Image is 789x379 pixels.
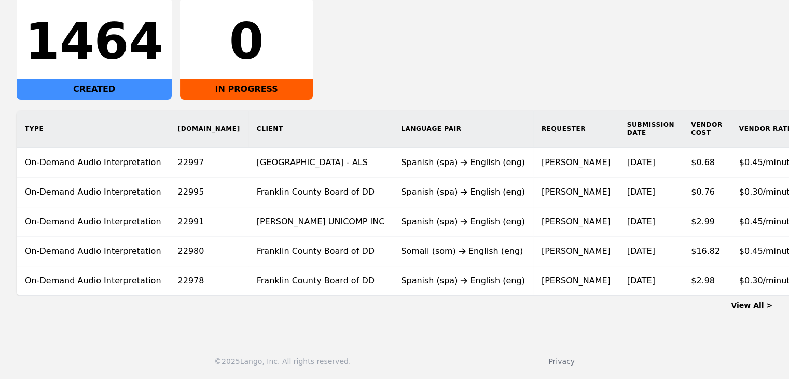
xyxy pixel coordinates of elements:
[248,266,393,296] td: Franklin County Board of DD
[248,148,393,178] td: [GEOGRAPHIC_DATA] - ALS
[170,148,248,178] td: 22997
[401,245,525,258] div: Somali (som) English (eng)
[188,17,304,66] div: 0
[17,207,170,237] td: On-Demand Audio Interpretation
[683,207,731,237] td: $2.99
[17,79,172,100] div: CREATED
[533,207,619,237] td: [PERSON_NAME]
[393,110,533,148] th: Language Pair
[627,216,655,226] time: [DATE]
[17,237,170,266] td: On-Demand Audio Interpretation
[627,157,655,167] time: [DATE]
[401,275,525,287] div: Spanish (spa) English (eng)
[627,276,655,286] time: [DATE]
[401,156,525,169] div: Spanish (spa) English (eng)
[619,110,683,148] th: Submission Date
[533,110,619,148] th: Requester
[248,237,393,266] td: Franklin County Board of DD
[170,237,248,266] td: 22980
[170,207,248,237] td: 22991
[683,148,731,178] td: $0.68
[533,237,619,266] td: [PERSON_NAME]
[533,178,619,207] td: [PERSON_NAME]
[248,207,393,237] td: [PERSON_NAME] UNICOMP INC
[683,237,731,266] td: $16.82
[17,110,170,148] th: Type
[533,148,619,178] td: [PERSON_NAME]
[214,356,351,367] div: © 2025 Lango, Inc. All rights reserved.
[401,215,525,228] div: Spanish (spa) English (eng)
[683,110,731,148] th: Vendor Cost
[170,110,248,148] th: [DOMAIN_NAME]
[248,178,393,207] td: Franklin County Board of DD
[627,187,655,197] time: [DATE]
[25,17,163,66] div: 1464
[17,148,170,178] td: On-Demand Audio Interpretation
[401,186,525,198] div: Spanish (spa) English (eng)
[17,178,170,207] td: On-Demand Audio Interpretation
[17,266,170,296] td: On-Demand Audio Interpretation
[170,266,248,296] td: 22978
[683,266,731,296] td: $2.98
[533,266,619,296] td: [PERSON_NAME]
[683,178,731,207] td: $0.76
[627,246,655,256] time: [DATE]
[248,110,393,148] th: Client
[731,301,772,309] a: View All >
[170,178,248,207] td: 22995
[180,79,313,100] div: IN PROGRESS
[548,357,575,366] a: Privacy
